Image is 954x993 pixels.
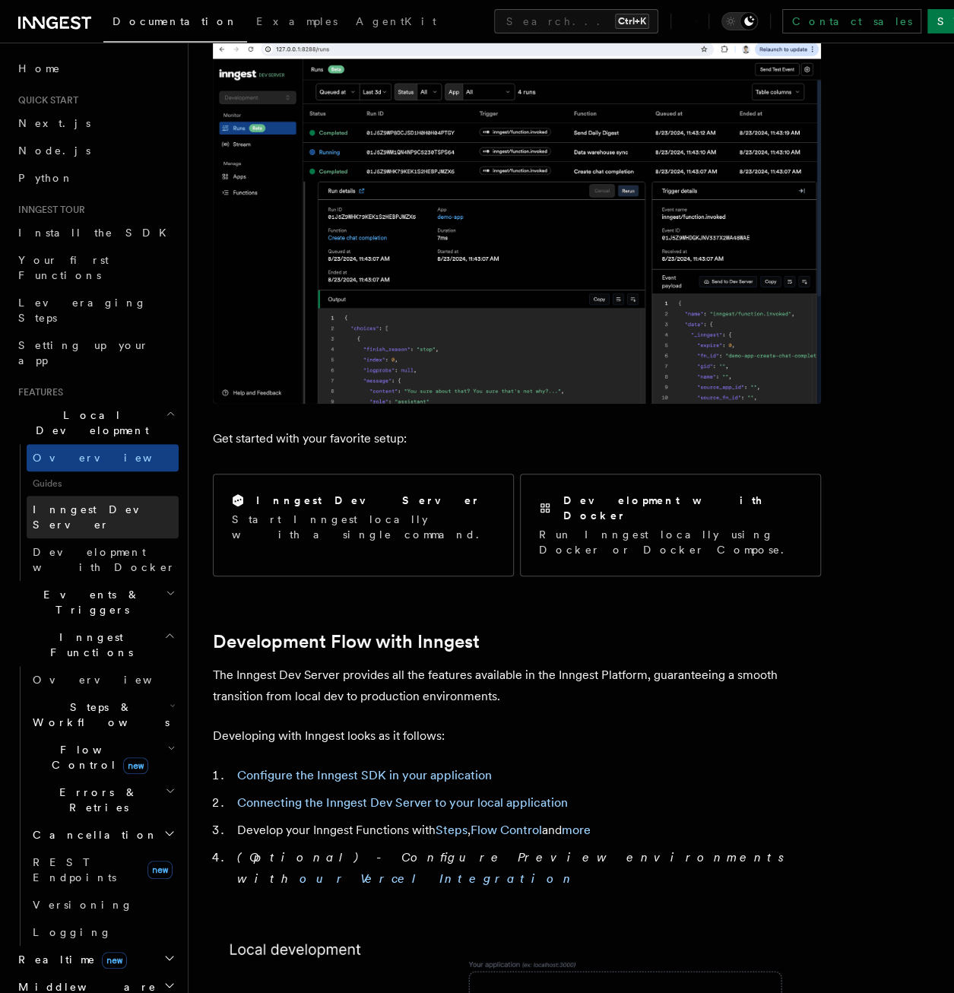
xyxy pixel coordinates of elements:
[237,850,793,886] em: (Optional) - Configure Preview environments with
[12,219,179,246] a: Install the SDK
[436,823,467,837] a: Steps
[33,926,112,938] span: Logging
[471,823,542,837] a: Flow Control
[12,246,179,289] a: Your first Functions
[27,666,179,693] a: Overview
[27,471,179,496] span: Guides
[27,779,179,821] button: Errors & Retries
[18,172,74,184] span: Python
[213,428,821,449] p: Get started with your favorite setup:
[12,952,127,967] span: Realtime
[256,493,480,508] h2: Inngest Dev Server
[563,493,802,523] h2: Development with Docker
[12,587,166,617] span: Events & Triggers
[12,386,63,398] span: Features
[33,503,163,531] span: Inngest Dev Server
[33,546,176,573] span: Development with Docker
[33,674,189,686] span: Overview
[237,795,568,810] a: Connecting the Inngest Dev Server to your local application
[12,289,179,332] a: Leveraging Steps
[27,742,167,773] span: Flow Control
[347,5,445,41] a: AgentKit
[33,452,189,464] span: Overview
[27,827,158,842] span: Cancellation
[562,823,591,837] a: more
[27,891,179,918] a: Versioning
[494,9,658,33] button: Search...Ctrl+K
[539,527,802,557] p: Run Inngest locally using Docker or Docker Compose.
[103,5,247,43] a: Documentation
[18,61,61,76] span: Home
[213,631,480,652] a: Development Flow with Inngest
[27,700,170,730] span: Steps & Workflows
[27,538,179,581] a: Development with Docker
[615,14,649,29] kbd: Ctrl+K
[27,821,179,849] button: Cancellation
[782,9,921,33] a: Contact sales
[237,768,492,782] a: Configure the Inngest SDK in your application
[356,15,436,27] span: AgentKit
[18,339,149,366] span: Setting up your app
[12,623,179,666] button: Inngest Functions
[18,144,90,157] span: Node.js
[12,55,179,82] a: Home
[113,15,238,27] span: Documentation
[12,444,179,581] div: Local Development
[27,849,179,891] a: REST Endpointsnew
[256,15,338,27] span: Examples
[33,856,116,884] span: REST Endpoints
[123,757,148,774] span: new
[18,254,109,281] span: Your first Functions
[12,332,179,374] a: Setting up your app
[232,512,495,542] p: Start Inngest locally with a single command.
[12,137,179,164] a: Node.js
[520,474,821,576] a: Development with DockerRun Inngest locally using Docker or Docker Compose.
[12,164,179,192] a: Python
[213,725,821,747] p: Developing with Inngest looks as it follows:
[300,871,576,886] a: our Vercel Integration
[12,946,179,973] button: Realtimenew
[33,899,133,911] span: Versioning
[213,40,821,404] img: The Inngest Dev Server on the Functions page
[12,666,179,946] div: Inngest Functions
[27,693,179,736] button: Steps & Workflows
[12,581,179,623] button: Events & Triggers
[18,227,176,239] span: Install the SDK
[12,94,78,106] span: Quick start
[12,630,164,660] span: Inngest Functions
[18,117,90,129] span: Next.js
[12,408,166,438] span: Local Development
[27,444,179,471] a: Overview
[102,952,127,969] span: new
[27,496,179,538] a: Inngest Dev Server
[12,204,85,216] span: Inngest tour
[721,12,758,30] button: Toggle dark mode
[247,5,347,41] a: Examples
[27,918,179,946] a: Logging
[12,109,179,137] a: Next.js
[12,401,179,444] button: Local Development
[27,736,179,779] button: Flow Controlnew
[27,785,165,815] span: Errors & Retries
[213,665,821,707] p: The Inngest Dev Server provides all the features available in the Inngest Platform, guaranteeing ...
[147,861,173,879] span: new
[233,820,821,841] li: Develop your Inngest Functions with , and
[18,297,147,324] span: Leveraging Steps
[213,474,514,576] a: Inngest Dev ServerStart Inngest locally with a single command.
